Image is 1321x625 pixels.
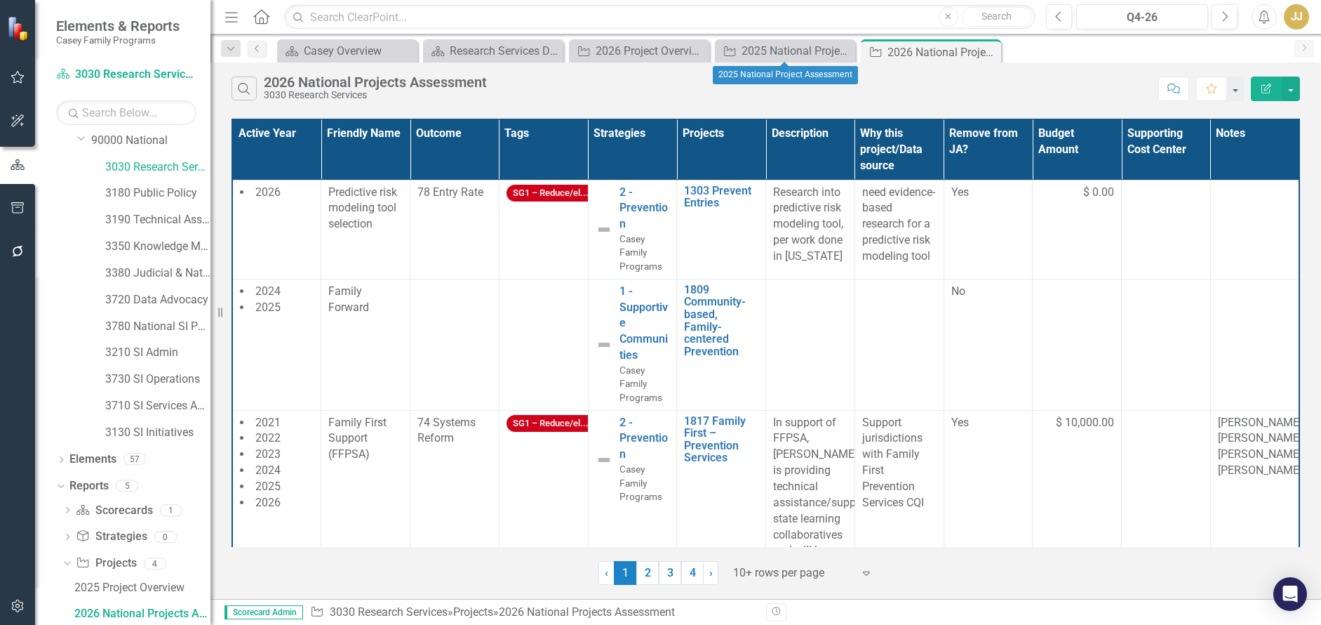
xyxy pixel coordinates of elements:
a: 3030 Research Services [56,67,196,83]
a: Research Services Dashboard [427,42,560,60]
div: 5 [116,480,138,492]
img: Not Defined [596,452,612,468]
div: Q4-26 [1081,9,1203,26]
span: ‹ [605,566,608,579]
td: Double-Click to Edit [1033,279,1122,410]
a: 3210 SI Admin [105,345,210,361]
p: Research into predictive risk modeling tool, per work done in [US_STATE] [773,185,847,265]
a: 3030 Research Services [105,159,210,176]
a: 4 [681,561,704,585]
div: Open Intercom Messenger [1273,577,1307,611]
a: 2 - Prevention [619,415,670,463]
div: 3030 Research Services [264,90,487,100]
td: Double-Click to Edit [944,180,1033,279]
td: Double-Click to Edit [944,279,1033,410]
td: Double-Click to Edit [1122,180,1211,279]
button: Q4-26 [1076,4,1208,29]
td: Double-Click to Edit Right Click for Context Menu [588,180,677,279]
div: 2025 National Project Assessment [713,66,858,84]
a: 1303 Prevent Entries [684,185,758,209]
td: Double-Click to Edit [321,279,410,410]
div: Research Services Dashboard [450,42,560,60]
span: 2025 [255,301,281,314]
div: 57 [123,454,146,466]
span: No [951,284,965,298]
span: Search [981,11,1012,22]
span: SG1 – Reduce/el...ion [507,415,607,433]
span: Predictive risk modeling tool selection [328,185,397,231]
span: 2022 [255,431,281,445]
a: Projects [76,555,136,572]
td: Double-Click to Edit [499,279,588,410]
td: Double-Click to Edit Right Click for Context Menu [677,279,766,410]
a: Casey Overview [281,42,414,60]
a: 3710 SI Services Admin [105,398,210,414]
a: 2 - Prevention [619,185,670,233]
a: 1817 Family First – Prevention Services [684,415,758,464]
a: 1 - Supportive Communities [619,284,670,364]
button: JJ [1284,4,1309,29]
span: Yes [951,416,969,429]
a: 3 [659,561,681,585]
span: 2024 [255,284,281,298]
span: › [709,566,713,579]
a: 2 [636,561,659,585]
a: 3030 Research Services [330,605,448,619]
a: 3720 Data Advocacy [105,292,210,308]
a: 3380 Judicial & National Engage [105,265,210,282]
span: 2024 [255,463,281,477]
p: [PERSON_NAME], [PERSON_NAME], [PERSON_NAME], [PERSON_NAME] [1218,415,1292,479]
span: 2021 [255,416,281,429]
p: need evidence-based research for a predictive risk modeling tool [862,185,937,265]
span: Casey Family Programs [619,463,662,502]
td: Double-Click to Edit [321,180,410,279]
input: Search Below... [56,100,196,125]
span: 2023 [255,447,281,461]
a: Reports [69,478,109,494]
span: 2026 [255,185,281,199]
span: Scorecard Admin [224,605,303,619]
td: Double-Click to Edit [1122,279,1211,410]
a: 2025 Project Overview [71,577,210,599]
a: Scorecards [76,503,152,519]
td: Double-Click to Edit [410,279,499,410]
img: Not Defined [596,221,612,238]
td: Double-Click to Edit Right Click for Context Menu [677,180,766,279]
span: 74 Systems Reform [417,416,476,445]
div: 4 [144,558,166,570]
span: $ 10,000.00 [1056,415,1114,431]
span: 78 Entry Rate [417,185,483,199]
td: Double-Click to Edit [232,180,321,279]
div: 1 [160,504,182,516]
a: 3180 Public Policy [105,185,210,202]
td: Double-Click to Edit [410,180,499,279]
td: Double-Click to Edit [854,180,944,279]
a: 2026 Project Overview [572,42,706,60]
td: Double-Click to Edit [854,279,944,410]
a: Projects [453,605,493,619]
span: 1 [614,561,636,585]
p: Support jurisdictions with Family First Prevention Services CQI [862,415,937,511]
span: Casey Family Programs [619,233,662,272]
span: 2025 [255,480,281,493]
a: Strategies [76,529,147,545]
a: 3190 Technical Assistance Unit [105,212,210,228]
img: ClearPoint Strategy [6,15,32,41]
img: Not Defined [596,336,612,353]
td: Double-Click to Edit [1033,180,1122,279]
a: 2025 National Project Assessment [718,42,852,60]
td: Double-Click to Edit [766,279,855,410]
span: Family Forward [328,284,369,314]
small: Casey Family Programs [56,34,180,46]
div: 2025 Project Overview [74,581,210,594]
button: Search [962,7,1032,27]
td: Double-Click to Edit Right Click for Context Menu [588,279,677,410]
div: Casey Overview [304,42,414,60]
div: 2026 National Projects Assessment [74,607,210,620]
div: 2026 National Projects Assessment [887,44,998,61]
span: Casey Family Programs [619,364,662,403]
span: $ 0.00 [1083,185,1114,201]
td: Double-Click to Edit [1210,180,1299,279]
td: Double-Click to Edit [232,279,321,410]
